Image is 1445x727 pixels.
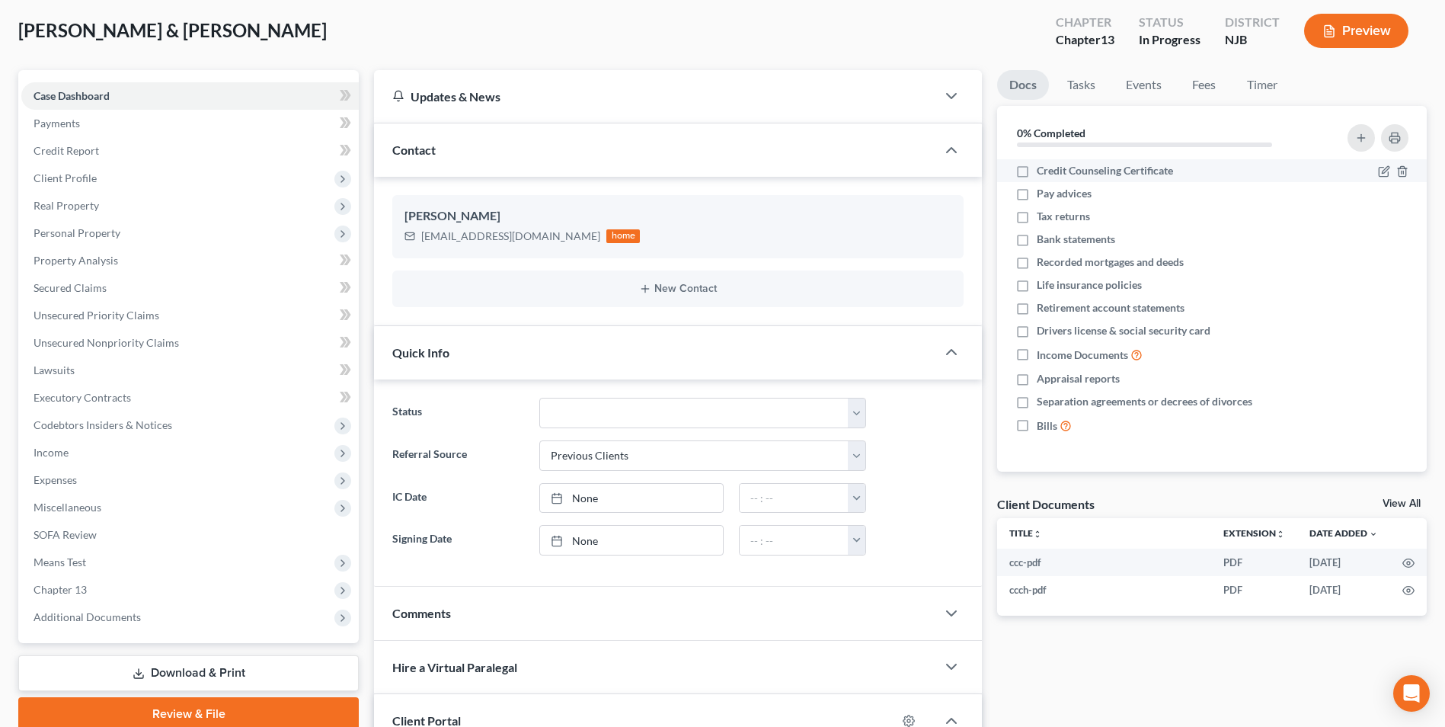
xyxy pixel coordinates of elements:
span: Secured Claims [34,281,107,294]
a: Extensionunfold_more [1223,527,1285,539]
span: Recorded mortgages and deeds [1037,255,1184,270]
span: Unsecured Nonpriority Claims [34,336,179,349]
span: SOFA Review [34,528,97,541]
a: SOFA Review [21,521,359,549]
a: None [540,526,723,555]
input: -- : -- [740,484,849,513]
a: Events [1114,70,1174,100]
span: Contact [392,143,436,157]
div: Open Intercom Messenger [1393,675,1430,712]
div: Chapter [1056,31,1114,49]
td: PDF [1211,576,1297,604]
a: None [540,484,723,513]
i: unfold_more [1033,530,1042,539]
span: Bank statements [1037,232,1115,247]
td: [DATE] [1297,549,1390,576]
span: Life insurance policies [1037,277,1142,293]
div: [EMAIL_ADDRESS][DOMAIN_NAME] [421,229,600,244]
a: Property Analysis [21,247,359,274]
span: Bills [1037,418,1057,434]
button: New Contact [404,283,951,295]
div: [PERSON_NAME] [404,207,951,226]
div: home [606,229,640,243]
span: Codebtors Insiders & Notices [34,418,172,431]
div: NJB [1225,31,1280,49]
span: Income Documents [1037,347,1128,363]
td: ccch-pdf [997,576,1211,604]
a: Payments [21,110,359,137]
a: Docs [997,70,1049,100]
a: Download & Print [18,655,359,691]
span: Pay advices [1037,186,1092,201]
span: Appraisal reports [1037,371,1120,386]
div: Status [1139,14,1200,31]
label: Referral Source [385,440,531,471]
i: unfold_more [1276,530,1285,539]
span: Case Dashboard [34,89,110,102]
a: Fees [1180,70,1229,100]
div: Updates & News [392,88,918,104]
span: Separation agreements or decrees of divorces [1037,394,1252,409]
i: expand_more [1369,530,1378,539]
a: Case Dashboard [21,82,359,110]
a: Secured Claims [21,274,359,302]
a: Date Added expand_more [1309,527,1378,539]
span: Miscellaneous [34,501,101,514]
span: Quick Info [392,345,449,360]
label: Status [385,398,531,428]
span: Chapter 13 [34,583,87,596]
a: Timer [1235,70,1290,100]
span: Income [34,446,69,459]
span: 13 [1101,32,1114,46]
a: Titleunfold_more [1009,527,1042,539]
span: Client Profile [34,171,97,184]
button: Preview [1304,14,1408,48]
label: IC Date [385,483,531,514]
td: PDF [1211,549,1297,576]
span: Lawsuits [34,363,75,376]
span: Retirement account statements [1037,300,1184,315]
span: Property Analysis [34,254,118,267]
a: Credit Report [21,137,359,165]
a: Tasks [1055,70,1108,100]
td: ccc-pdf [997,549,1211,576]
div: District [1225,14,1280,31]
span: [PERSON_NAME] & [PERSON_NAME] [18,19,327,41]
span: Additional Documents [34,610,141,623]
a: Unsecured Priority Claims [21,302,359,329]
td: [DATE] [1297,576,1390,604]
span: Payments [34,117,80,130]
span: Credit Report [34,144,99,157]
span: Hire a Virtual Paralegal [392,660,517,674]
span: Means Test [34,556,86,568]
a: Lawsuits [21,357,359,384]
span: Executory Contracts [34,391,131,404]
label: Signing Date [385,525,531,556]
a: Executory Contracts [21,384,359,412]
a: Unsecured Nonpriority Claims [21,329,359,357]
strong: 0% Completed [1017,127,1085,139]
a: View All [1383,498,1421,509]
div: In Progress [1139,31,1200,49]
span: Tax returns [1037,209,1090,224]
span: Credit Counseling Certificate [1037,163,1173,178]
span: Personal Property [34,226,120,239]
div: Chapter [1056,14,1114,31]
input: -- : -- [740,526,849,555]
span: Drivers license & social security card [1037,323,1210,338]
span: Comments [392,606,451,620]
span: Expenses [34,473,77,486]
span: Unsecured Priority Claims [34,309,159,322]
div: Client Documents [997,496,1095,512]
span: Real Property [34,199,99,212]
